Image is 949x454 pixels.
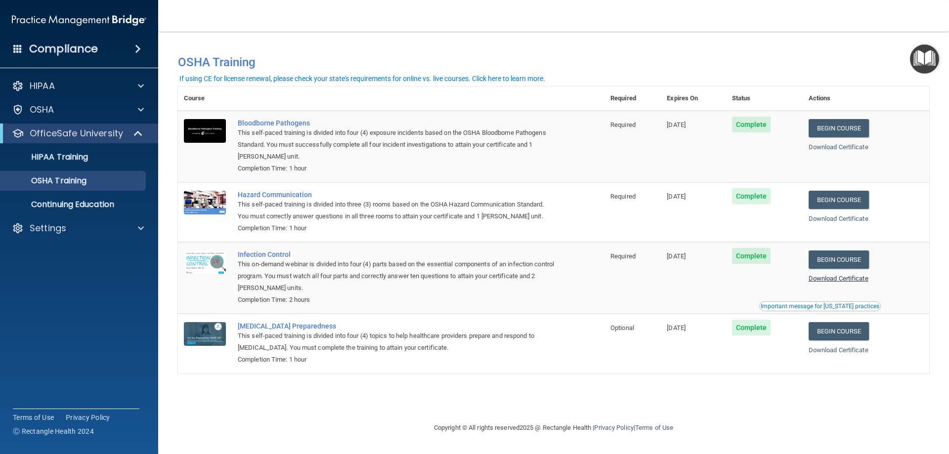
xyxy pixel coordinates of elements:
[238,119,555,127] a: Bloodborne Pathogens
[610,252,636,260] span: Required
[238,354,555,366] div: Completion Time: 1 hour
[610,324,634,331] span: Optional
[732,188,771,204] span: Complete
[12,80,144,92] a: HIPAA
[803,86,929,111] th: Actions
[179,75,545,82] div: If using CE for license renewal, please check your state's requirements for online vs. live cours...
[66,413,110,422] a: Privacy Policy
[12,104,144,116] a: OSHA
[661,86,726,111] th: Expires On
[6,176,86,186] p: OSHA Training
[610,193,636,200] span: Required
[30,222,66,234] p: Settings
[809,191,869,209] a: Begin Course
[761,303,879,309] div: Important message for [US_STATE] practices
[6,152,88,162] p: HIPAA Training
[30,127,123,139] p: OfficeSafe University
[238,191,555,199] a: Hazard Communication
[238,222,555,234] div: Completion Time: 1 hour
[238,163,555,174] div: Completion Time: 1 hour
[238,330,555,354] div: This self-paced training is divided into four (4) topics to help healthcare providers prepare and...
[178,86,232,111] th: Course
[809,143,868,151] a: Download Certificate
[667,324,686,331] span: [DATE]
[732,117,771,132] span: Complete
[238,127,555,163] div: This self-paced training is divided into four (4) exposure incidents based on the OSHA Bloodborne...
[667,121,686,128] span: [DATE]
[12,10,146,30] img: PMB logo
[12,127,143,139] a: OfficeSafe University
[610,121,636,128] span: Required
[30,80,55,92] p: HIPAA
[604,86,661,111] th: Required
[238,294,555,306] div: Completion Time: 2 hours
[809,346,868,354] a: Download Certificate
[809,275,868,282] a: Download Certificate
[13,413,54,422] a: Terms of Use
[13,426,94,436] span: Ⓒ Rectangle Health 2024
[594,424,633,431] a: Privacy Policy
[726,86,803,111] th: Status
[30,104,54,116] p: OSHA
[759,301,881,311] button: Read this if you are a dental practitioner in the state of CA
[373,412,734,444] div: Copyright © All rights reserved 2025 @ Rectangle Health | |
[635,424,673,431] a: Terms of Use
[238,199,555,222] div: This self-paced training is divided into three (3) rooms based on the OSHA Hazard Communication S...
[29,42,98,56] h4: Compliance
[667,252,686,260] span: [DATE]
[809,215,868,222] a: Download Certificate
[910,44,939,74] button: Open Resource Center
[732,248,771,264] span: Complete
[732,320,771,335] span: Complete
[809,119,869,137] a: Begin Course
[809,322,869,340] a: Begin Course
[178,74,547,83] button: If using CE for license renewal, please check your state's requirements for online vs. live cours...
[12,222,144,234] a: Settings
[238,258,555,294] div: This on-demand webinar is divided into four (4) parts based on the essential components of an inf...
[238,322,555,330] a: [MEDICAL_DATA] Preparedness
[667,193,686,200] span: [DATE]
[809,250,869,269] a: Begin Course
[6,200,141,209] p: Continuing Education
[238,250,555,258] a: Infection Control
[178,55,929,69] h4: OSHA Training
